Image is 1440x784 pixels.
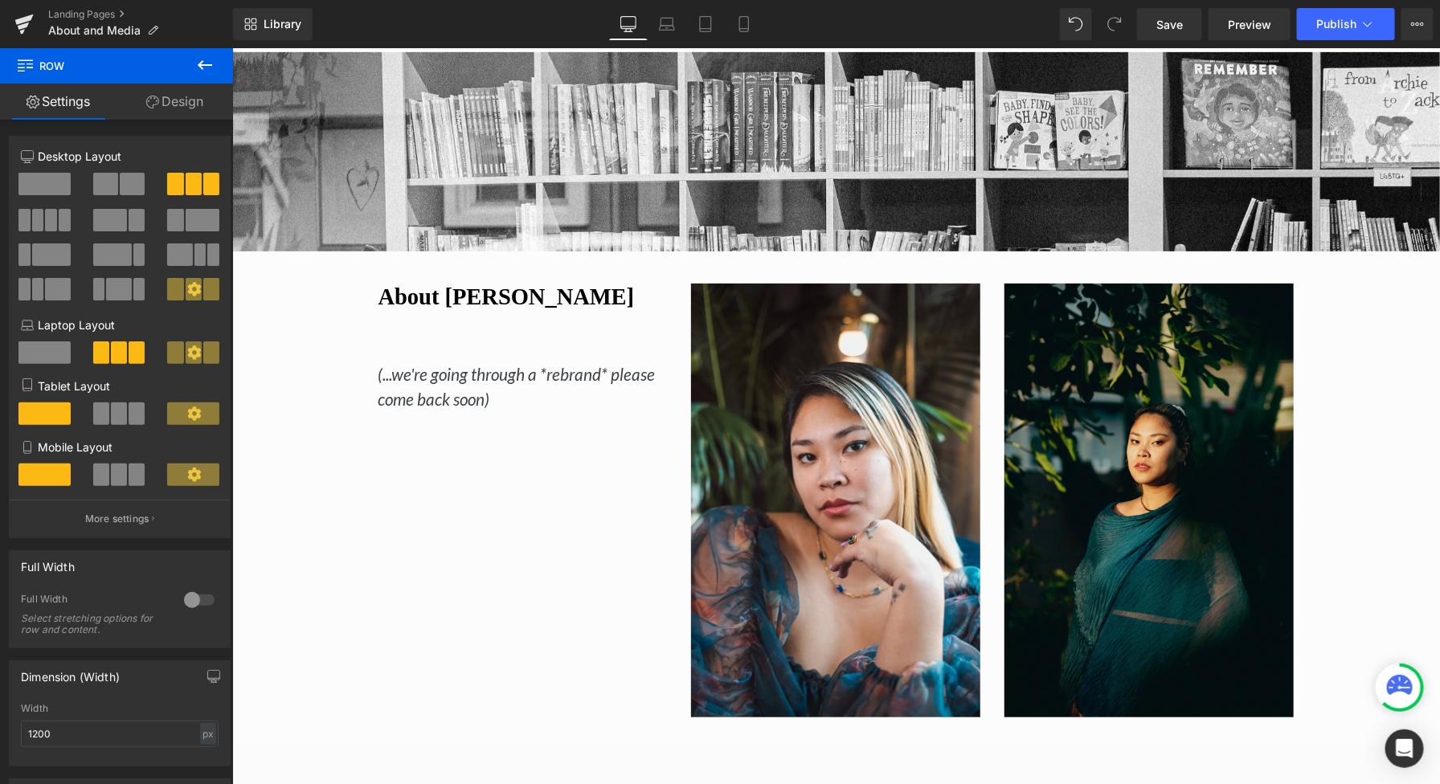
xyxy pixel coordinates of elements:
a: Tablet [686,8,725,40]
span: Publish [1316,18,1356,31]
h1: Media & Articles [134,733,1074,770]
div: Open Intercom Messenger [1385,729,1424,768]
button: More settings [10,500,230,537]
p: Desktop Layout [21,148,219,165]
div: Select stretching options for row and content. [21,613,166,635]
span: Save [1156,16,1183,33]
i: (...we're going through a *rebrand* please come back soon) [146,316,423,361]
a: Landing Pages [48,8,233,21]
div: px [200,723,216,745]
a: New Library [233,8,313,40]
span: About and Media [48,24,141,37]
p: Tablet Layout [21,378,219,394]
button: Redo [1098,8,1131,40]
a: Preview [1209,8,1291,40]
a: Design [117,84,233,120]
button: Undo [1060,8,1092,40]
h1: About [PERSON_NAME] [146,235,436,263]
div: Dimension (Width) [21,661,120,684]
div: Full Width [21,551,75,574]
a: Desktop [609,8,648,40]
a: Laptop [648,8,686,40]
p: More settings [85,512,149,526]
div: Width [21,703,219,714]
p: Mobile Layout [21,439,219,455]
button: More [1401,8,1434,40]
span: Preview [1228,16,1271,33]
div: Full Width [21,593,168,610]
button: Publish [1297,8,1395,40]
a: Mobile [725,8,763,40]
input: auto [21,721,219,747]
span: Row [16,48,177,84]
span: Library [264,17,301,31]
p: Laptop Layout [21,316,219,333]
